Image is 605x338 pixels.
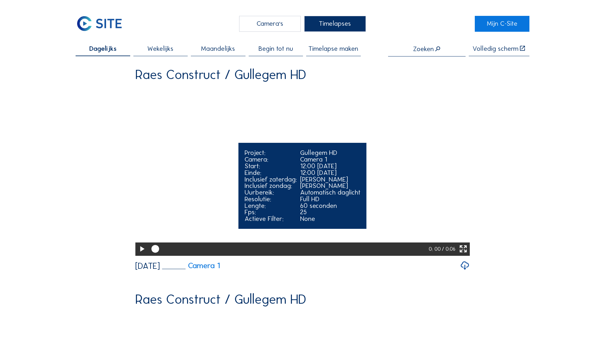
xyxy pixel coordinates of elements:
span: Timelapse maken [308,45,358,52]
div: Automatisch daglicht [300,189,360,196]
div: Raes Construct / Gullegem HD [135,293,306,306]
div: Start: [245,163,297,169]
div: 12:00 [DATE] [300,163,360,169]
div: Full HD [300,196,360,202]
div: Uurbereik: [245,189,297,196]
div: Fps: [245,209,297,215]
span: Wekelijks [147,45,173,52]
div: Gullegem HD [300,149,360,156]
a: Camera 1 [162,262,220,270]
span: Dagelijks [89,45,117,52]
div: [PERSON_NAME] [300,182,360,189]
div: None [300,215,360,222]
div: Camera: [245,156,297,163]
div: 12:00 [DATE] [300,169,360,176]
span: Maandelijks [201,45,235,52]
span: Begin tot nu [259,45,293,52]
div: Resolutie: [245,196,297,202]
div: / 0:06 [442,242,455,256]
video: Your browser does not support the video tag. [135,88,470,255]
div: Lengte: [245,202,297,209]
div: 0: 00 [429,242,442,256]
div: Camera's [239,16,301,32]
a: Mijn C-Site [475,16,529,32]
div: Camera 1 [300,156,360,163]
div: 60 seconden [300,202,360,209]
div: Volledig scherm [473,45,518,52]
div: [DATE] [135,262,160,270]
div: Inclusief zaterdag: [245,176,297,183]
a: C-SITE Logo [76,16,130,32]
div: Timelapses [304,16,366,32]
div: Actieve Filter: [245,215,297,222]
div: Raes Construct / Gullegem HD [135,68,306,82]
div: 25 [300,209,360,215]
div: Inclusief zondag: [245,182,297,189]
div: [PERSON_NAME] [300,176,360,183]
img: C-SITE Logo [76,16,123,32]
div: Project: [245,149,297,156]
div: Einde: [245,169,297,176]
